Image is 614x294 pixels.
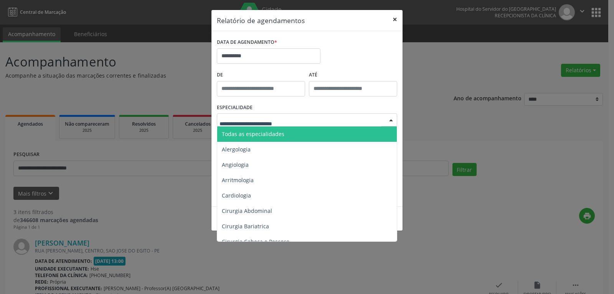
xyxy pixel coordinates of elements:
[222,238,289,245] span: Cirurgia Cabeça e Pescoço
[222,192,251,199] span: Cardiologia
[222,130,284,138] span: Todas as especialidades
[222,146,251,153] span: Alergologia
[222,176,254,184] span: Arritmologia
[217,102,253,114] label: ESPECIALIDADE
[217,69,305,81] label: De
[222,223,269,230] span: Cirurgia Bariatrica
[309,69,397,81] label: ATÉ
[222,161,249,168] span: Angiologia
[217,15,305,25] h5: Relatório de agendamentos
[387,10,403,29] button: Close
[222,207,272,214] span: Cirurgia Abdominal
[217,37,277,48] label: DATA DE AGENDAMENTO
